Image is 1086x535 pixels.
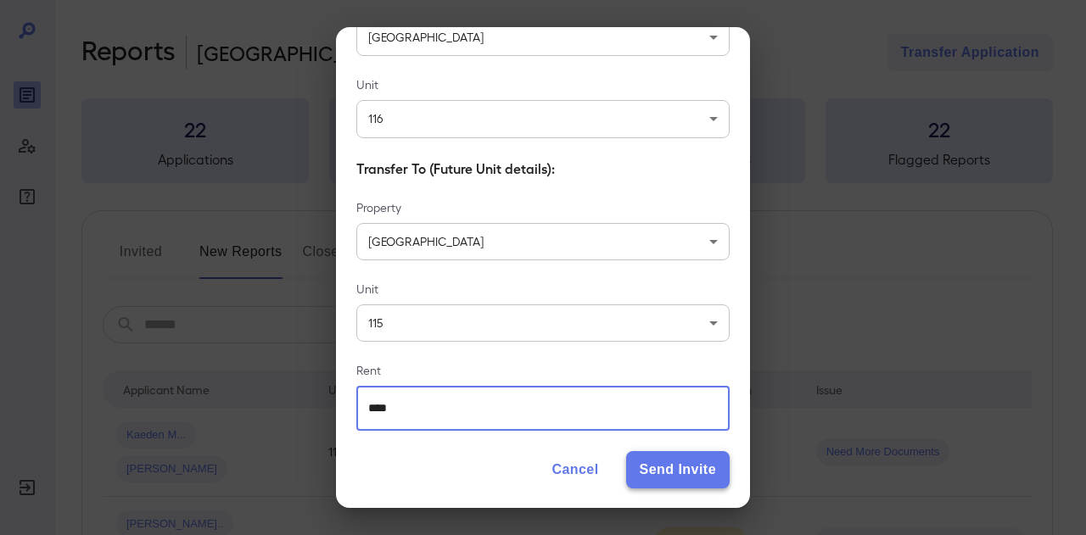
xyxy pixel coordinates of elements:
label: Unit [356,76,730,93]
h6: Transfer To (Future Unit details): [356,159,730,179]
label: Rent [356,362,730,379]
div: 116 [356,100,730,137]
label: Property [356,199,730,216]
div: [GEOGRAPHIC_DATA] [356,19,730,56]
button: Send Invite [626,451,730,488]
label: Unit [356,281,730,298]
div: 115 [356,304,730,342]
div: [GEOGRAPHIC_DATA] [356,223,730,260]
button: Cancel [538,451,612,488]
